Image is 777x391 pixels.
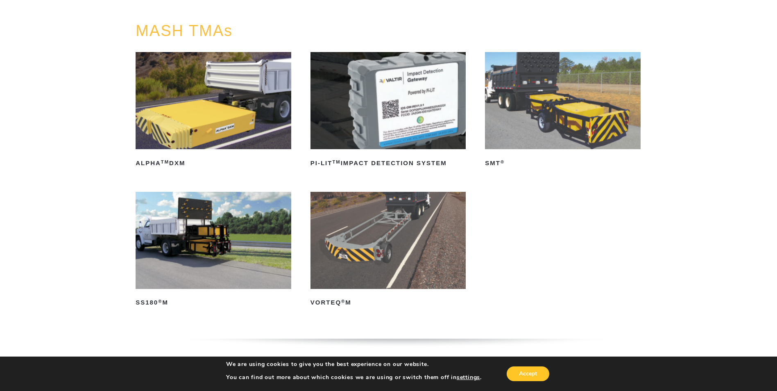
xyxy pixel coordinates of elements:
sup: ® [341,299,345,304]
a: MASH TMAs [136,22,233,39]
h2: VORTEQ M [310,296,466,309]
h2: SS180 M [136,296,291,309]
p: You can find out more about which cookies we are using or switch them off in . [226,374,482,381]
sup: ® [501,159,505,164]
p: We are using cookies to give you the best experience on our website. [226,361,482,368]
sup: ® [158,299,162,304]
a: SMT® [485,52,641,170]
a: PI-LITTMImpact Detection System [310,52,466,170]
sup: TM [161,159,169,164]
a: ALPHATMDXM [136,52,291,170]
h2: ALPHA DXM [136,157,291,170]
a: VORTEQ®M [310,192,466,309]
button: Accept [507,366,549,381]
h2: SMT [485,157,641,170]
button: settings [457,374,480,381]
sup: TM [332,159,340,164]
a: SS180®M [136,192,291,309]
h2: PI-LIT Impact Detection System [310,157,466,170]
